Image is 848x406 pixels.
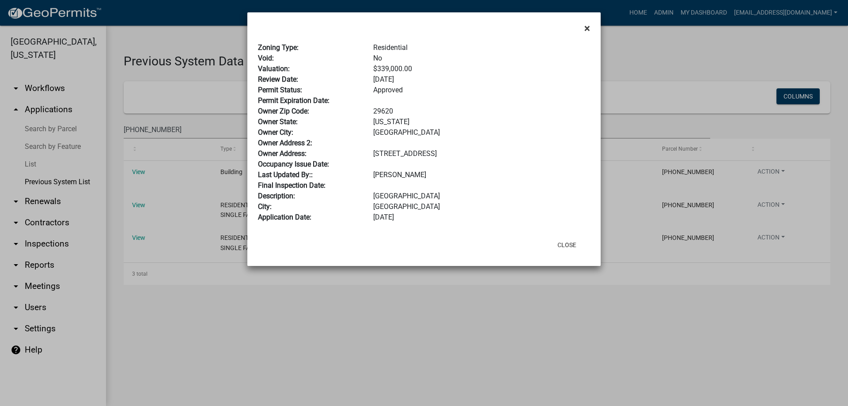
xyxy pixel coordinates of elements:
button: Close [577,16,597,41]
b: Application Date: [258,213,311,221]
div: [DATE] [367,74,597,85]
b: Last Updated By:: [258,171,313,179]
b: City: [258,202,272,211]
b: Occupancy Issue Date: [258,160,329,168]
div: No [367,53,597,64]
div: Approved [367,85,597,95]
b: Owner State: [258,118,298,126]
b: Owner Zip Code: [258,107,309,115]
div: [STREET_ADDRESS] [367,148,597,159]
div: Residential [367,42,597,53]
b: Final Inspection Date: [258,181,326,190]
div: [DATE] [367,212,597,223]
b: Owner Address 2: [258,139,312,147]
b: Owner City: [258,128,293,137]
b: Permit Expiration Date: [258,96,329,105]
span: × [584,22,590,34]
b: Permit Status: [258,86,302,94]
b: Void: [258,54,274,62]
div: [GEOGRAPHIC_DATA] [367,201,597,212]
div: [PERSON_NAME] [367,170,597,180]
b: Owner Address: [258,149,307,158]
b: Valuation: [258,65,290,73]
b: Description: [258,192,295,200]
b: Review Date: [258,75,298,83]
div: 29620 [367,106,597,117]
b: Zoning Type: [258,43,299,52]
div: [GEOGRAPHIC_DATA] [367,191,597,201]
button: Close [550,237,583,253]
div: [GEOGRAPHIC_DATA] [367,127,597,138]
div: [US_STATE] [367,117,597,127]
div: $339,000.00 [367,64,597,74]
